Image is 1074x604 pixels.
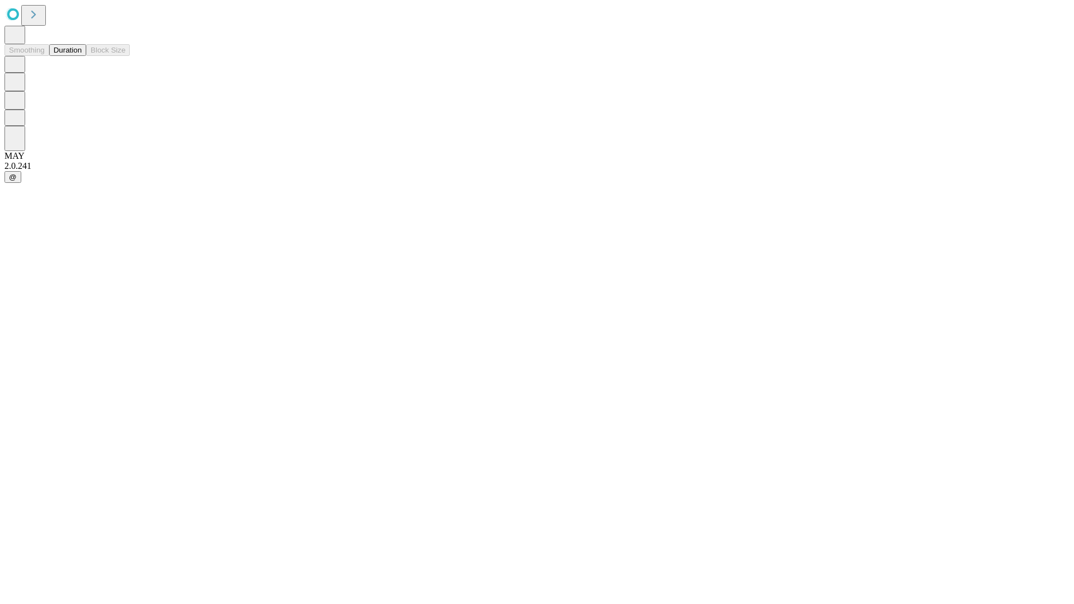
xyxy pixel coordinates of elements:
button: Duration [49,44,86,56]
span: @ [9,173,17,181]
button: Block Size [86,44,130,56]
div: MAY [4,151,1070,161]
button: @ [4,171,21,183]
button: Smoothing [4,44,49,56]
div: 2.0.241 [4,161,1070,171]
